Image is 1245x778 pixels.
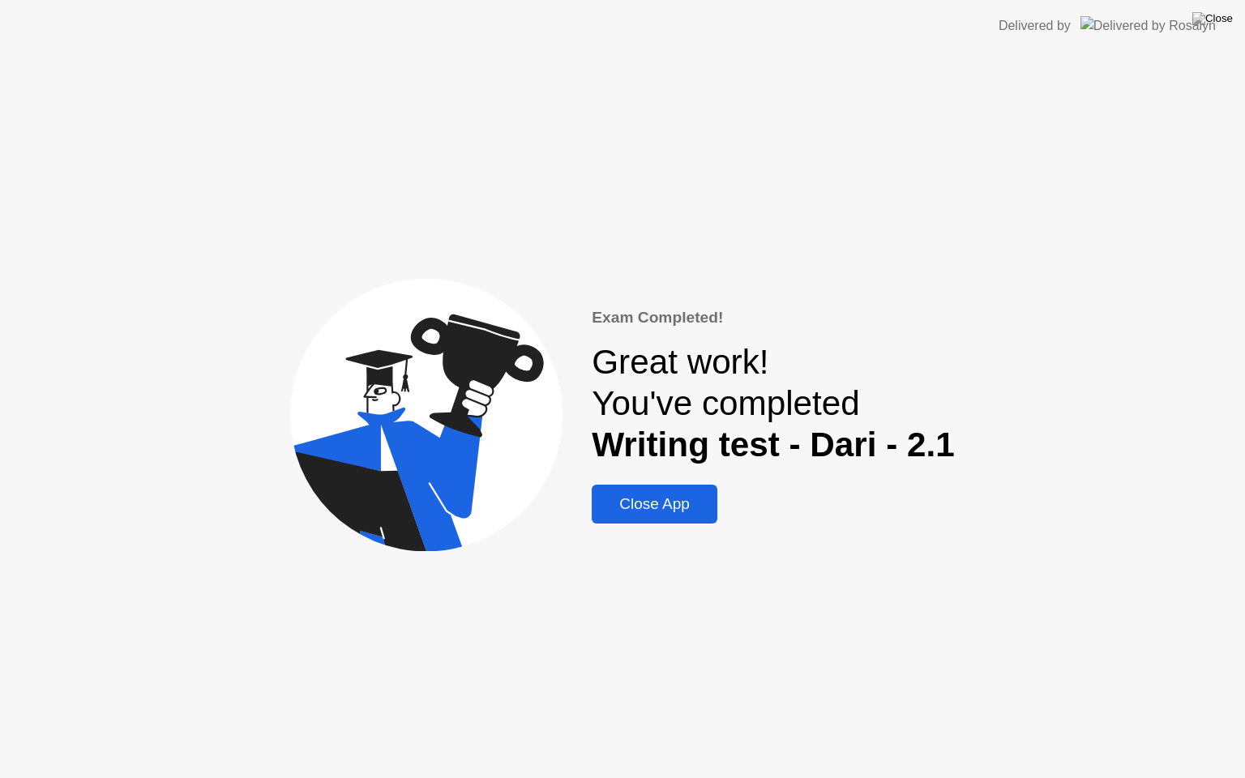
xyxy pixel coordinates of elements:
[1080,16,1216,35] img: Delivered by Rosalyn
[1192,12,1233,25] img: Close
[592,485,717,524] button: Close App
[592,425,954,464] b: Writing test - Dari - 2.1
[592,306,954,330] div: Exam Completed!
[592,342,954,465] div: Great work! You've completed
[597,495,712,513] div: Close App
[999,16,1071,36] div: Delivered by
